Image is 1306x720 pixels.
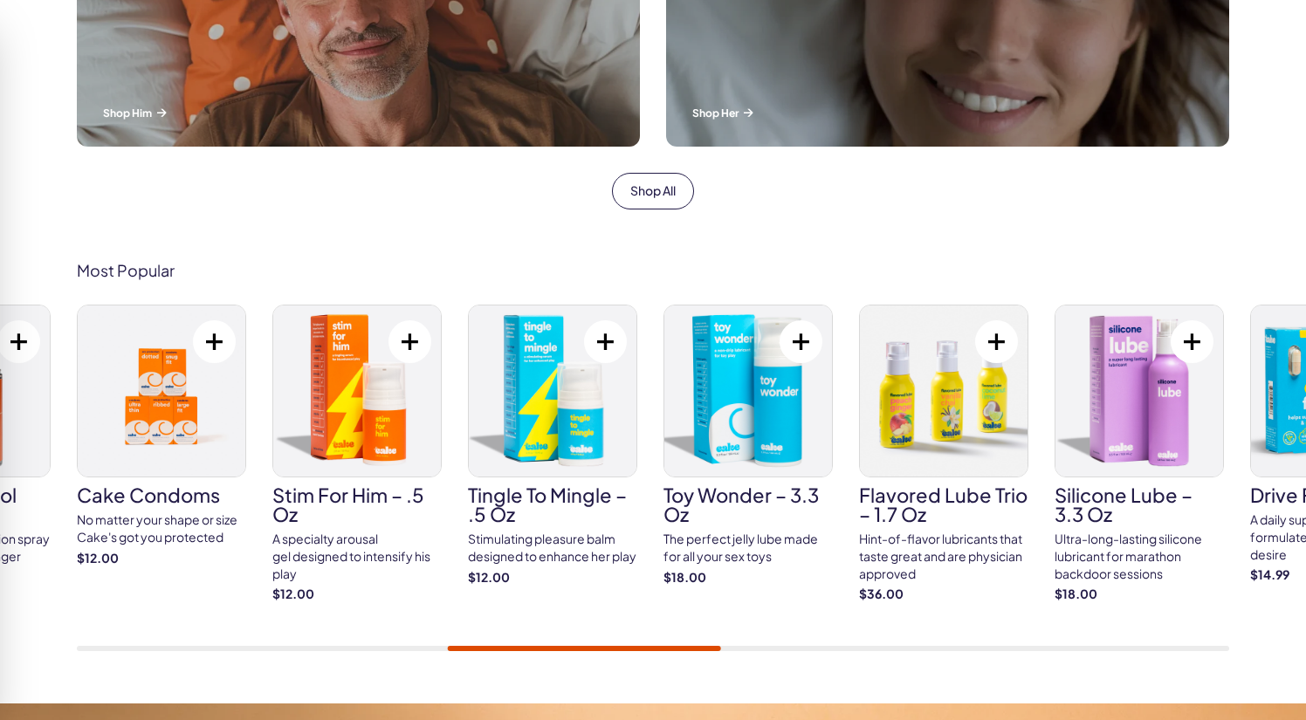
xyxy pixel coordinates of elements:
h3: Stim For Him – .5 oz [272,485,442,524]
strong: $36.00 [859,586,1028,603]
strong: $12.00 [272,586,442,603]
h3: Toy Wonder – 3.3 oz [663,485,833,524]
h3: Flavored Lube Trio – 1.7 oz [859,485,1028,524]
div: Ultra-long-lasting silicone lubricant for marathon backdoor sessions [1055,531,1224,582]
a: Toy Wonder – 3.3 oz Toy Wonder – 3.3 oz The perfect jelly lube made for all your sex toys $18.00 [663,305,833,586]
div: Stimulating pleasure balm designed to enhance her play [468,531,637,565]
a: Cake Condoms Cake Condoms No matter your shape or size Cake's got you protected $12.00 [77,305,246,566]
strong: $12.00 [468,569,637,586]
p: Shop Him [103,106,614,120]
div: Hint-of-flavor lubricants that taste great and are physician approved [859,531,1028,582]
div: The perfect jelly lube made for all your sex toys [663,531,833,565]
img: Silicone Lube – 3.3 oz [1055,305,1223,477]
strong: $18.00 [1055,586,1224,603]
div: A specialty arousal gel designed to intensify his play [272,531,442,582]
a: Shop All [612,173,694,209]
p: Shop Her [692,106,1203,120]
a: Stim For Him – .5 oz Stim For Him – .5 oz A specialty arousal gel designed to intensify his play ... [272,305,442,602]
img: Cake Condoms [78,305,245,477]
div: No matter your shape or size Cake's got you protected [77,511,246,545]
h3: Tingle To Mingle – .5 oz [468,485,637,524]
img: Toy Wonder – 3.3 oz [664,305,832,477]
img: Stim For Him – .5 oz [273,305,441,477]
a: Flavored Lube Trio – 1.7 oz Flavored Lube Trio – 1.7 oz Hint-of-flavor lubricants that taste grea... [859,305,1028,602]
img: Flavored Lube Trio – 1.7 oz [860,305,1028,477]
strong: $18.00 [663,569,833,586]
img: Tingle To Mingle – .5 oz [469,305,636,477]
a: Silicone Lube – 3.3 oz Silicone Lube – 3.3 oz Ultra-long-lasting silicone lubricant for marathon ... [1055,305,1224,602]
strong: $12.00 [77,550,246,567]
h3: Silicone Lube – 3.3 oz [1055,485,1224,524]
a: Tingle To Mingle – .5 oz Tingle To Mingle – .5 oz Stimulating pleasure balm designed to enhance h... [468,305,637,586]
h3: Cake Condoms [77,485,246,504]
